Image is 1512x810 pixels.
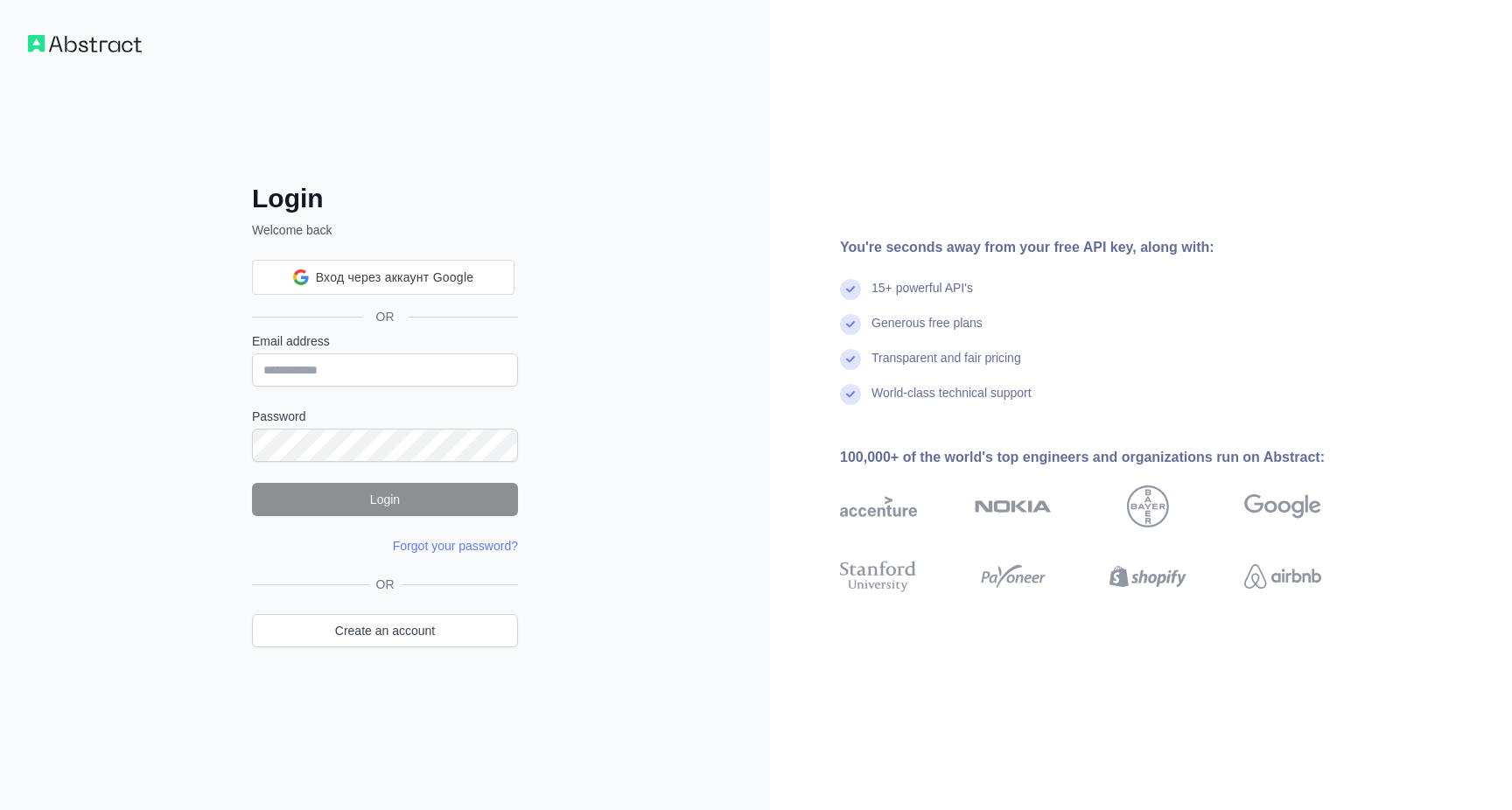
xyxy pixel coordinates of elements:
img: Workflow [28,35,142,52]
img: payoneer [975,557,1052,596]
div: Вход через аккаунт Google [252,260,514,295]
div: Generous free plans [871,314,983,349]
img: accenture [840,485,917,527]
img: airbnb [1244,557,1321,596]
img: check mark [840,314,861,335]
span: OR [362,308,409,325]
img: shopify [1109,557,1186,596]
img: google [1244,485,1321,527]
p: Welcome back [252,221,518,239]
div: 15+ powerful API's [871,279,973,314]
img: nokia [975,485,1052,527]
span: OR [369,576,402,593]
div: World-class technical support [871,384,1032,419]
div: You're seconds away from your free API key, along with: [840,237,1377,258]
div: Transparent and fair pricing [871,349,1021,384]
label: Email address [252,332,518,350]
a: Create an account [252,614,518,647]
div: 100,000+ of the world's top engineers and organizations run on Abstract: [840,447,1377,468]
img: check mark [840,349,861,370]
a: Forgot your password? [393,539,518,553]
button: Login [252,483,518,516]
img: bayer [1127,485,1169,527]
img: stanford university [840,557,917,596]
img: check mark [840,384,861,405]
label: Password [252,408,518,425]
img: check mark [840,279,861,300]
h2: Login [252,183,518,214]
span: Вход через аккаунт Google [316,269,474,287]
